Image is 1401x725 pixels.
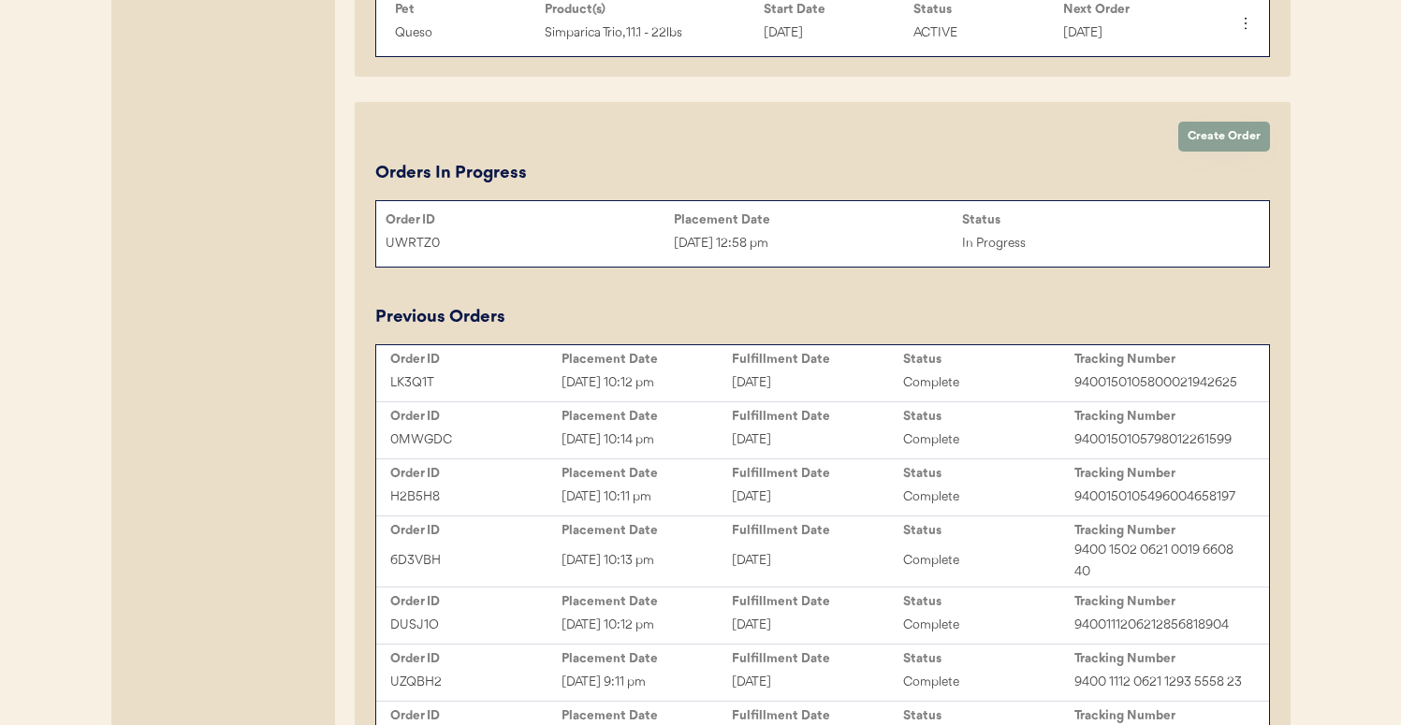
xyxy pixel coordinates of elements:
div: [DATE] 10:11 pm [562,486,733,508]
div: Start Date [764,2,904,17]
div: Order ID [390,523,562,538]
div: ACTIVE [913,22,1054,44]
div: [DATE] [732,486,903,508]
div: Status [903,594,1074,609]
div: Order ID [390,409,562,424]
div: [DATE] 10:12 pm [562,615,733,636]
div: Simparica Trio, 11.1 - 22lbs [545,22,754,44]
div: Order ID [390,594,562,609]
div: Order ID [386,212,674,227]
div: [DATE] 10:14 pm [562,429,733,451]
div: Tracking Number [1074,466,1246,481]
div: Queso [395,22,535,44]
div: 9400150105798012261599 [1074,429,1246,451]
div: Status [913,2,1054,17]
div: In Progress [962,233,1250,254]
div: 9400150105800021942625 [1074,372,1246,394]
div: Previous Orders [375,305,505,330]
div: Order ID [390,651,562,666]
div: LK3Q1T [390,372,562,394]
div: Fulfillment Date [732,523,903,538]
div: 9400 1112 0621 1293 5558 23 [1074,672,1246,693]
div: Status [903,352,1074,367]
div: [DATE] 10:12 pm [562,372,733,394]
div: Placement Date [562,594,733,609]
div: Orders In Progress [375,161,527,186]
div: Fulfillment Date [732,352,903,367]
div: Fulfillment Date [732,594,903,609]
div: 6D3VBH [390,550,562,572]
div: Placement Date [562,352,733,367]
div: Placement Date [562,651,733,666]
div: [DATE] [732,429,903,451]
div: Placement Date [562,466,733,481]
div: Fulfillment Date [732,409,903,424]
div: Status [962,212,1250,227]
div: Fulfillment Date [732,708,903,723]
div: Complete [903,372,1074,394]
div: [DATE] 9:11 pm [562,672,733,693]
div: [DATE] [1063,22,1204,44]
div: Tracking Number [1074,594,1246,609]
div: Tracking Number [1074,352,1246,367]
div: Complete [903,486,1074,508]
div: [DATE] [764,22,904,44]
div: Tracking Number [1074,523,1246,538]
div: Tracking Number [1074,651,1246,666]
div: Placement Date [562,523,733,538]
div: UWRTZ0 [386,233,674,254]
div: [DATE] [732,615,903,636]
div: H2B5H8 [390,486,562,508]
div: Complete [903,672,1074,693]
div: Status [903,409,1074,424]
div: [DATE] [732,372,903,394]
div: [DATE] 10:13 pm [562,550,733,572]
div: Order ID [390,708,562,723]
div: [DATE] [732,672,903,693]
div: Tracking Number [1074,409,1246,424]
div: 0MWGDC [390,429,562,451]
div: Status [903,466,1074,481]
div: Next Order [1063,2,1204,17]
div: Complete [903,615,1074,636]
div: Status [903,708,1074,723]
div: Complete [903,429,1074,451]
div: Placement Date [562,409,733,424]
button: Create Order [1178,122,1270,152]
div: Tracking Number [1074,708,1246,723]
div: Complete [903,550,1074,572]
div: Status [903,523,1074,538]
div: [DATE] [732,550,903,572]
div: Order ID [390,352,562,367]
div: Pet [395,2,535,17]
div: Status [903,651,1074,666]
div: 9400111206212856818904 [1074,615,1246,636]
div: Order ID [390,466,562,481]
div: Fulfillment Date [732,651,903,666]
div: 9400150105496004658197 [1074,486,1246,508]
div: DUSJ1O [390,615,562,636]
div: Product(s) [545,2,754,17]
div: UZQBH2 [390,672,562,693]
div: Placement Date [674,212,962,227]
div: Fulfillment Date [732,466,903,481]
div: 9400 1502 0621 0019 6608 40 [1074,540,1246,583]
div: Placement Date [562,708,733,723]
div: [DATE] 12:58 pm [674,233,962,254]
